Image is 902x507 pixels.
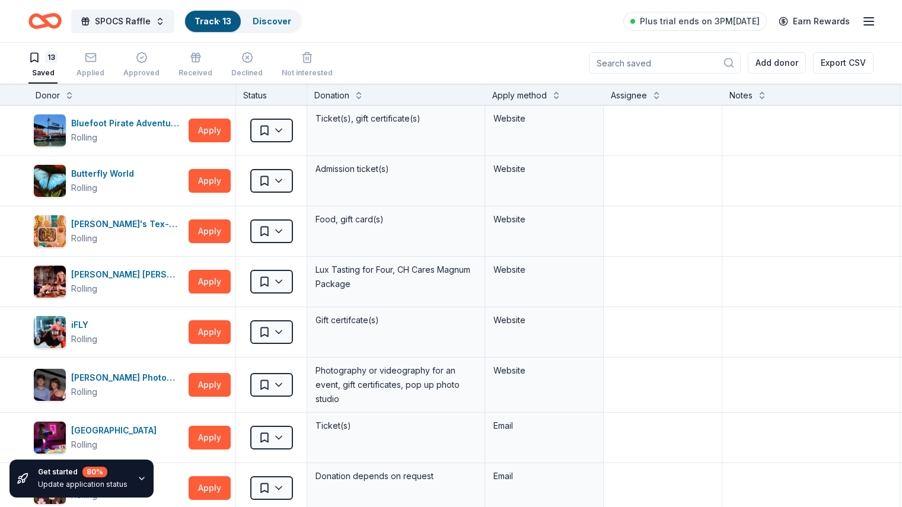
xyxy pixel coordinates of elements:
a: Earn Rewards [772,11,857,32]
button: Approved [123,47,160,84]
div: Website [493,212,595,227]
button: Export CSV [813,52,874,74]
button: Apply [189,119,231,142]
div: Status [236,84,307,105]
input: Search saved [589,52,741,74]
button: Apply [189,476,231,500]
button: Image for Chuy's Tex-Mex[PERSON_NAME]'s Tex-MexRolling [33,215,184,248]
button: Apply [189,169,231,193]
div: [GEOGRAPHIC_DATA] [71,423,161,438]
div: 80 % [82,467,107,477]
div: Rolling [71,231,97,245]
button: Apply [189,426,231,449]
button: Not interested [282,47,333,84]
div: Website [493,162,595,176]
button: SPOCS Raffle [71,9,174,33]
a: Home [28,7,62,35]
button: Apply [189,320,231,344]
div: Website [493,363,595,378]
span: SPOCS Raffle [95,14,151,28]
div: Applied [77,68,104,78]
a: Plus trial ends on 3PM[DATE] [623,12,767,31]
div: Website [493,313,595,327]
img: Image for Cooper's Hawk Winery and Restaurants [34,266,66,298]
div: Received [179,68,212,78]
div: Assignee [611,88,647,103]
img: Image for iFLY [34,316,66,348]
div: Rolling [71,130,97,145]
div: Approved [123,68,160,78]
div: Ticket(s) [314,417,477,434]
div: Butterfly World [71,167,139,181]
img: Image for Chuy's Tex-Mex [34,215,66,247]
button: Image for Butterfly WorldButterfly WorldRolling [33,164,184,197]
div: Donor [36,88,60,103]
a: Discover [253,16,291,26]
button: Image for iFLYiFLYRolling [33,315,184,349]
div: Food, gift card(s) [314,211,477,228]
img: Image for Miami Children's Museum [34,422,66,454]
div: Declined [231,68,263,78]
img: Image for Littles Photography [34,369,66,401]
button: Image for Bluefoot Pirate AdventuresBluefoot Pirate AdventuresRolling [33,114,184,147]
div: Website [493,111,595,126]
div: Email [493,419,595,433]
div: Donation depends on request [314,468,477,484]
button: Apply [189,270,231,294]
div: iFLY [71,318,97,332]
div: Admission ticket(s) [314,161,477,177]
button: Apply [189,373,231,397]
div: Not interested [282,68,333,78]
div: Website [493,263,595,277]
div: Notes [729,88,753,103]
div: Get started [38,467,128,477]
img: Image for Butterfly World [34,165,66,197]
button: Declined [231,47,263,84]
div: Gift certifcate(s) [314,312,477,329]
button: Received [179,47,212,84]
div: Ticket(s), gift certificate(s) [314,110,477,127]
a: Track· 13 [195,16,231,26]
div: [PERSON_NAME]'s Tex-Mex [71,217,184,231]
button: Apply [189,219,231,243]
button: Track· 13Discover [184,9,302,33]
div: Rolling [71,181,97,195]
button: Image for Littles Photography[PERSON_NAME] PhotographyRolling [33,368,184,401]
div: 13 [45,52,58,63]
img: Image for Bluefoot Pirate Adventures [34,114,66,146]
div: Update application status [38,480,128,489]
div: Lux Tasting for Four, CH Cares Magnum Package [314,262,477,292]
div: [PERSON_NAME] Photography [71,371,184,385]
div: Rolling [71,438,97,452]
div: Photography or videography for an event, gift certificates, pop up photo studio [314,362,477,407]
div: Apply method [492,88,547,103]
div: Bluefoot Pirate Adventures [71,116,184,130]
div: Rolling [71,282,97,296]
button: Applied [77,47,104,84]
div: Rolling [71,332,97,346]
div: [PERSON_NAME] [PERSON_NAME] Winery and Restaurants [71,267,184,282]
div: Donation [314,88,349,103]
div: Email [493,469,595,483]
button: 13Saved [28,47,58,84]
button: Add donor [748,52,806,74]
span: Plus trial ends on 3PM[DATE] [640,14,760,28]
div: Rolling [71,385,97,399]
div: Saved [28,68,58,78]
button: Image for Miami Children's Museum[GEOGRAPHIC_DATA]Rolling [33,421,184,454]
button: Image for Cooper's Hawk Winery and Restaurants[PERSON_NAME] [PERSON_NAME] Winery and RestaurantsR... [33,265,184,298]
